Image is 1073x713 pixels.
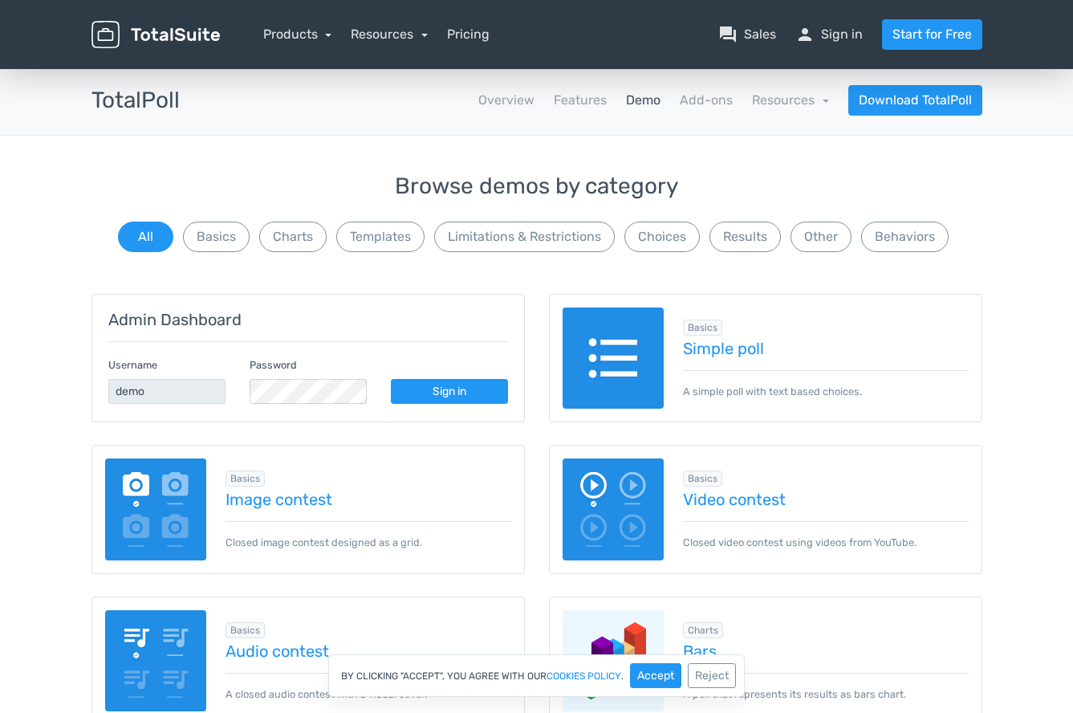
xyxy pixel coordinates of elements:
[91,174,982,199] h3: Browse demos by category
[683,320,722,336] span: Browse all in Basics
[709,222,781,252] button: Results
[91,21,220,49] img: TotalSuite for WordPress
[683,491,969,508] a: Video contest
[434,222,615,252] button: Limitations & Restrictions
[882,19,982,50] a: Start for Free
[118,222,173,252] button: All
[683,340,969,357] a: Simple poll
[563,458,665,560] img: video-poll.png.webp
[848,85,982,116] a: Download TotalPoll
[391,379,508,404] a: Sign in
[547,671,621,681] a: cookies policy
[626,91,660,110] a: Demo
[105,610,207,712] img: audio-poll.png.webp
[250,357,297,373] label: Password
[105,458,207,560] img: image-poll.png.webp
[447,25,490,44] a: Pricing
[683,521,969,550] p: Closed video contest using videos from YouTube.
[263,26,332,42] a: Products
[680,91,733,110] a: Add-ons
[478,91,534,110] a: Overview
[554,91,607,110] a: Features
[108,357,157,373] label: Username
[563,308,665,409] img: text-poll.png.webp
[226,521,511,550] p: Closed image contest designed as a grid.
[752,92,829,108] a: Resources
[351,26,428,42] a: Resources
[688,663,736,688] button: Reject
[791,222,851,252] button: Other
[718,25,776,44] a: question_answerSales
[226,622,265,638] span: Browse all in Basics
[683,471,722,487] span: Browse all in Basics
[328,654,745,697] div: By clicking "Accept", you agree with our .
[624,222,700,252] button: Choices
[259,222,327,252] button: Charts
[683,370,969,399] p: A simple poll with text based choices.
[226,491,511,508] a: Image contest
[630,663,681,688] button: Accept
[795,25,815,44] span: person
[108,311,508,328] h5: Admin Dashboard
[336,222,425,252] button: Templates
[563,610,665,712] img: charts-bars.png.webp
[861,222,949,252] button: Behaviors
[683,622,723,638] span: Browse all in Charts
[183,222,250,252] button: Basics
[683,642,969,660] a: Bars
[91,88,180,113] h3: TotalPoll
[226,471,265,487] span: Browse all in Basics
[718,25,738,44] span: question_answer
[795,25,863,44] a: personSign in
[226,642,511,660] a: Audio contest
